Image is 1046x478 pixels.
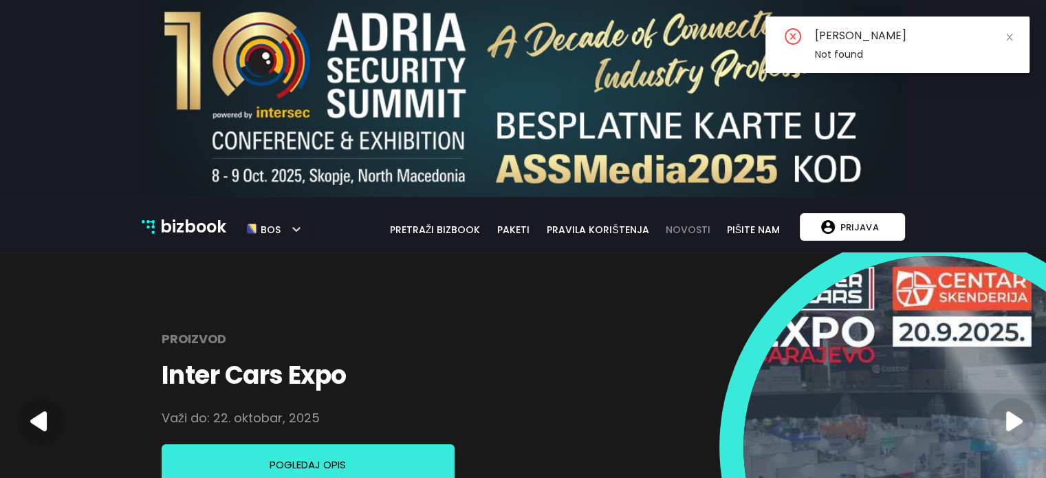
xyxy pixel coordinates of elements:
[800,213,904,241] button: Prijava
[538,222,657,237] a: pravila korištenja
[821,220,835,234] img: account logo
[815,28,1013,44] div: [PERSON_NAME]
[381,222,490,237] a: pretraži bizbook
[815,47,1013,62] div: Not found
[257,218,281,236] h5: bos
[719,222,788,237] a: pišite nam
[142,214,227,240] a: bizbook
[162,359,347,392] h1: Inter Cars Expo
[162,404,320,432] p: Važi do: 22. oktobar, 2025
[489,222,538,237] a: paketi
[1005,32,1014,42] span: close
[142,220,155,234] img: bizbook
[247,218,257,241] img: bos
[658,222,719,237] a: novosti
[835,214,883,240] p: Prijava
[162,325,226,353] h2: Proizvod
[160,214,226,240] p: bizbook
[785,28,801,45] span: close-circle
